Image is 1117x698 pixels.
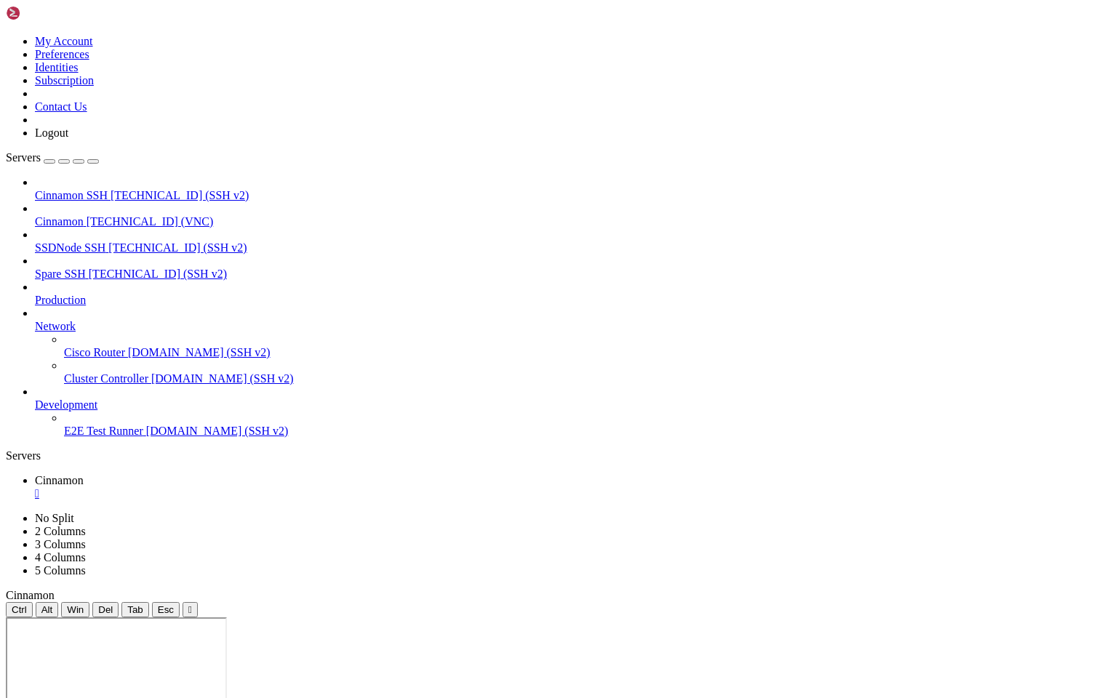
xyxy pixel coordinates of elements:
[35,127,68,139] a: Logout
[35,294,86,306] span: Production
[121,602,149,617] button: Tab
[35,61,79,73] a: Identities
[6,589,55,601] span: Cinnamon
[35,294,1111,307] a: Production
[35,189,1111,202] a: Cinnamon SSH [TECHNICAL_ID] (SSH v2)
[35,281,1111,307] li: Production
[35,512,74,524] a: No Split
[35,228,1111,254] li: SSDNode SSH [TECHNICAL_ID] (SSH v2)
[35,320,1111,333] a: Network
[12,604,27,615] span: Ctrl
[35,215,1111,228] a: Cinnamon [TECHNICAL_ID] (VNC)
[6,449,1111,462] div: Servers
[35,398,1111,412] a: Development
[6,6,89,20] img: Shellngn
[158,604,174,615] span: Esc
[35,474,84,486] span: Cinnamon
[35,202,1111,228] li: Cinnamon [TECHNICAL_ID] (VNC)
[35,307,1111,385] li: Network
[98,604,113,615] span: Del
[35,176,1111,202] li: Cinnamon SSH [TECHNICAL_ID] (SSH v2)
[183,602,198,617] button: 
[35,241,1111,254] a: SSDNode SSH [TECHNICAL_ID] (SSH v2)
[151,372,294,385] span: [DOMAIN_NAME] (SSH v2)
[35,35,93,47] a: My Account
[35,398,97,411] span: Development
[35,474,1111,500] a: Cinnamon
[64,346,125,358] span: Cisco Router
[64,425,1111,438] a: E2E Test Runner [DOMAIN_NAME] (SSH v2)
[128,346,271,358] span: [DOMAIN_NAME] (SSH v2)
[35,241,105,254] span: SSDNode SSH
[6,602,33,617] button: Ctrl
[64,412,1111,438] li: E2E Test Runner [DOMAIN_NAME] (SSH v2)
[89,268,227,280] span: [TECHNICAL_ID] (SSH v2)
[35,268,1111,281] a: Spare SSH [TECHNICAL_ID] (SSH v2)
[111,189,249,201] span: [TECHNICAL_ID] (SSH v2)
[35,189,108,201] span: Cinnamon SSH
[6,151,41,164] span: Servers
[6,151,99,164] a: Servers
[35,74,94,87] a: Subscription
[36,602,59,617] button: Alt
[35,525,86,537] a: 2 Columns
[35,215,84,228] span: Cinnamon
[35,320,76,332] span: Network
[64,333,1111,359] li: Cisco Router [DOMAIN_NAME] (SSH v2)
[67,604,84,615] span: Win
[87,215,214,228] span: [TECHNICAL_ID] (VNC)
[35,538,86,550] a: 3 Columns
[35,254,1111,281] li: Spare SSH [TECHNICAL_ID] (SSH v2)
[35,551,86,563] a: 4 Columns
[64,425,143,437] span: E2E Test Runner
[188,604,192,615] div: 
[92,602,119,617] button: Del
[152,602,180,617] button: Esc
[127,604,143,615] span: Tab
[35,487,1111,500] a: 
[64,359,1111,385] li: Cluster Controller [DOMAIN_NAME] (SSH v2)
[64,372,148,385] span: Cluster Controller
[41,604,53,615] span: Alt
[64,346,1111,359] a: Cisco Router [DOMAIN_NAME] (SSH v2)
[108,241,247,254] span: [TECHNICAL_ID] (SSH v2)
[35,564,86,577] a: 5 Columns
[35,48,89,60] a: Preferences
[61,602,89,617] button: Win
[64,372,1111,385] a: Cluster Controller [DOMAIN_NAME] (SSH v2)
[35,385,1111,438] li: Development
[146,425,289,437] span: [DOMAIN_NAME] (SSH v2)
[35,100,87,113] a: Contact Us
[35,268,86,280] span: Spare SSH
